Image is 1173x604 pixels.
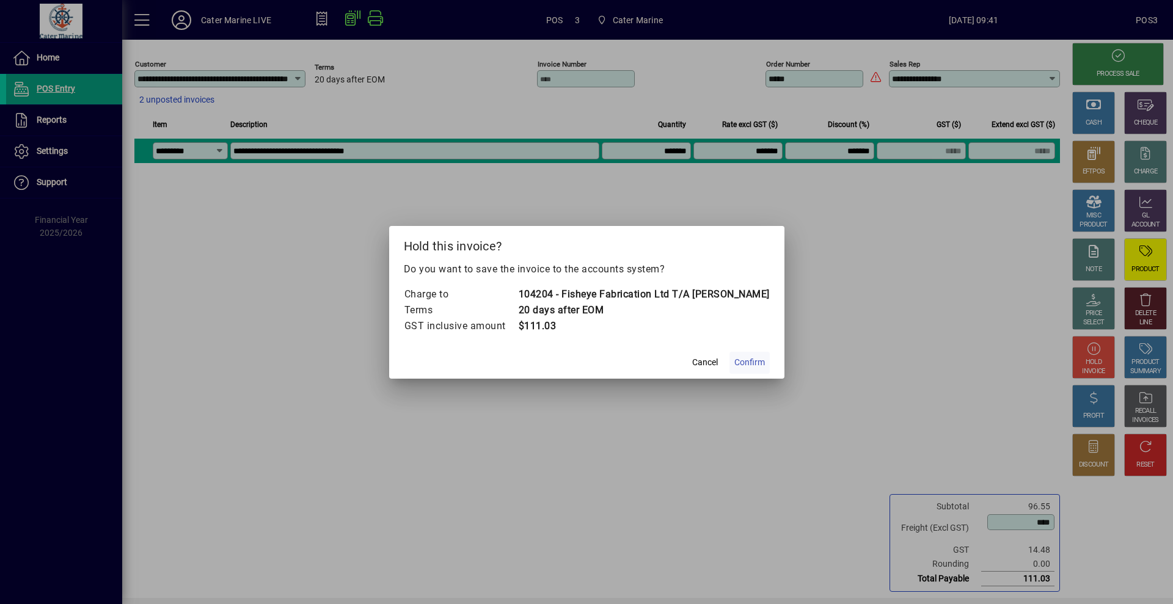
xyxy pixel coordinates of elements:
[404,302,518,318] td: Terms
[518,286,770,302] td: 104204 - Fisheye Fabrication Ltd T/A [PERSON_NAME]
[734,356,765,369] span: Confirm
[729,352,770,374] button: Confirm
[404,286,518,302] td: Charge to
[389,226,784,261] h2: Hold this invoice?
[404,262,770,277] p: Do you want to save the invoice to the accounts system?
[404,318,518,334] td: GST inclusive amount
[518,302,770,318] td: 20 days after EOM
[692,356,718,369] span: Cancel
[518,318,770,334] td: $111.03
[685,352,725,374] button: Cancel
